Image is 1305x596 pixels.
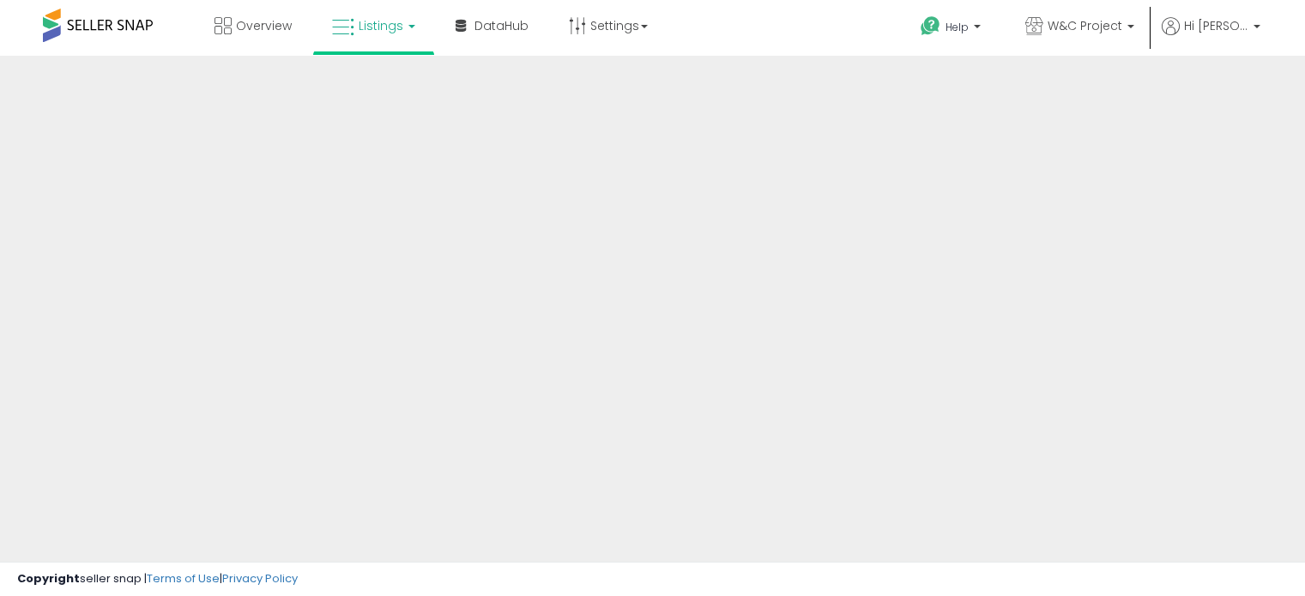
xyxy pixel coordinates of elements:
[359,17,403,34] span: Listings
[1162,17,1260,56] a: Hi [PERSON_NAME]
[1184,17,1248,34] span: Hi [PERSON_NAME]
[907,3,998,56] a: Help
[1048,17,1122,34] span: W&C Project
[17,570,80,587] strong: Copyright
[236,17,292,34] span: Overview
[946,20,969,34] span: Help
[474,17,529,34] span: DataHub
[147,570,220,587] a: Terms of Use
[920,15,941,37] i: Get Help
[17,571,298,587] div: seller snap | |
[222,570,298,587] a: Privacy Policy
